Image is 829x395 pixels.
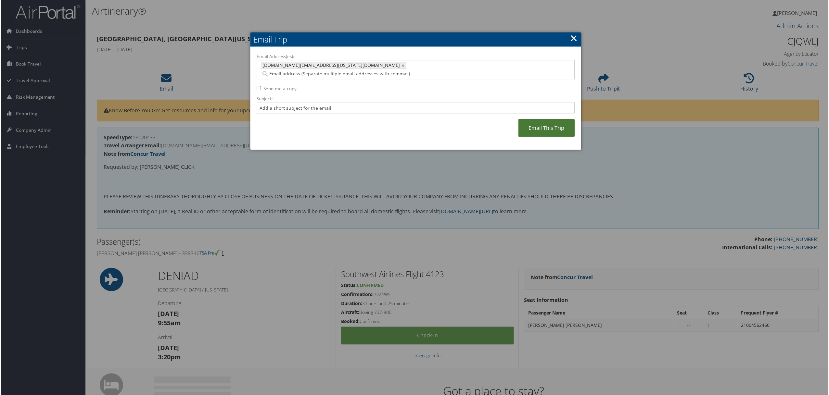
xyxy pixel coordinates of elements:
[250,32,582,47] h2: Email Trip
[261,71,491,77] input: Email address (Separate multiple email addresses with commas)
[256,96,575,102] label: Subject:
[263,86,296,92] label: Send me a copy
[261,62,400,69] span: [DOMAIN_NAME][EMAIL_ADDRESS][US_STATE][DOMAIN_NAME]
[519,119,575,137] a: Email This Trip
[256,102,575,114] input: Add a short subject for the email
[402,62,406,69] a: ×
[571,31,578,44] a: ×
[256,54,575,60] label: Email Address(es):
